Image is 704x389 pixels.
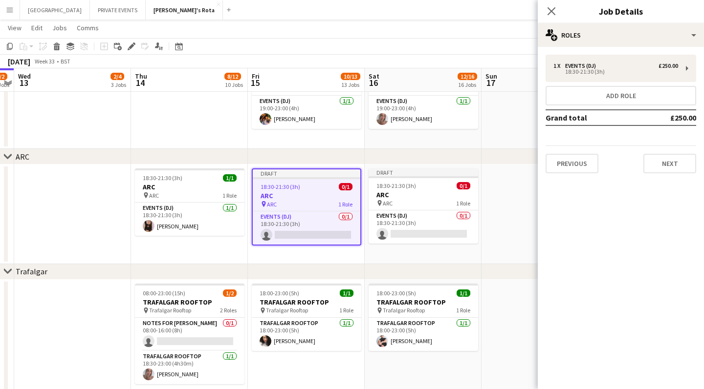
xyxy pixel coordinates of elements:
div: 18:30-21:30 (3h) [553,69,678,74]
span: 1 Role [338,201,352,208]
div: 1 x [553,62,565,69]
app-job-card: 08:00-23:00 (15h)1/2TRAFALGAR ROOFTOP Trafalgar Rooftop2 RolesNotes for [PERSON_NAME]0/108:00-16:... [135,284,244,384]
span: Edit [31,23,43,32]
app-job-card: 19:00-23:00 (4h)1/1[STREET_ADDRESS] [STREET_ADDRESS]1 RoleEvents (DJ)1/119:00-23:00 (4h)[PERSON_N... [252,61,361,129]
span: Sat [369,72,379,81]
span: ARC [149,192,159,199]
h3: ARC [135,183,244,191]
app-card-role: Events (DJ)0/118:30-21:30 (3h) [369,210,478,244]
app-card-role: Events (DJ)1/118:30-21:30 (3h)[PERSON_NAME] [135,203,244,236]
a: Jobs [48,21,71,34]
app-job-card: 18:00-23:00 (5h)1/1TRAFALGAR ROOFTOP Trafalgar Rooftop1 RoleTrafalgar Rooftop1/118:00-23:00 (5h)[... [252,284,361,351]
h3: ARC [369,190,478,199]
a: Comms [73,21,103,34]
span: View [8,23,22,32]
div: 3 Jobs [111,81,126,88]
app-card-role: Events (DJ)1/119:00-23:00 (4h)[PERSON_NAME] [369,96,478,129]
app-job-card: 18:30-21:30 (3h)1/1ARC ARC1 RoleEvents (DJ)1/118:30-21:30 (3h)[PERSON_NAME] [135,168,244,236]
span: 18:30-21:30 (3h) [143,174,182,182]
span: Trafalgar Rooftop [149,307,191,314]
span: ARC [267,201,277,208]
span: 18:30-21:30 (3h) [261,183,300,190]
app-job-card: Draft18:30-21:30 (3h)0/1ARC ARC1 RoleEvents (DJ)0/118:30-21:30 (3h) [252,168,361,246]
span: Trafalgar Rooftop [383,307,425,314]
div: Roles [538,23,704,47]
div: [DATE] [8,57,30,66]
button: [PERSON_NAME]'s Rota [146,0,223,20]
a: View [4,21,25,34]
span: 12/16 [458,73,477,80]
h3: TRAFALGAR ROOFTOP [252,298,361,307]
button: Previous [546,154,598,173]
span: 13 [17,77,31,88]
span: 1/1 [340,289,353,297]
span: 1 Role [456,200,470,207]
span: Trafalgar Rooftop [266,307,308,314]
span: 1/1 [223,174,237,182]
span: Fri [252,72,260,81]
span: Thu [135,72,147,81]
span: Sun [485,72,497,81]
span: 1 Role [222,192,237,199]
button: Next [643,154,696,173]
span: Jobs [52,23,67,32]
span: 15 [250,77,260,88]
h3: TRAFALGAR ROOFTOP [135,298,244,307]
span: 1 Role [456,307,470,314]
h3: TRAFALGAR ROOFTOP [369,298,478,307]
div: 16 Jobs [458,81,477,88]
div: Draft [253,169,360,177]
app-card-role: Trafalgar Rooftop1/118:00-23:00 (5h)[PERSON_NAME] [252,318,361,351]
h3: Job Details [538,5,704,18]
span: 1/1 [457,289,470,297]
app-job-card: Draft18:30-21:30 (3h)0/1ARC ARC1 RoleEvents (DJ)0/118:30-21:30 (3h) [369,168,478,244]
button: Add role [546,86,696,105]
span: 18:00-23:00 (5h) [260,289,299,297]
div: Trafalgar [16,266,47,276]
app-card-role: Trafalgar Rooftop1/118:30-23:00 (4h30m)[PERSON_NAME] [135,351,244,384]
app-card-role: Trafalgar Rooftop1/118:00-23:00 (5h)[PERSON_NAME] [369,318,478,351]
app-job-card: 18:00-23:00 (5h)1/1TRAFALGAR ROOFTOP Trafalgar Rooftop1 RoleTrafalgar Rooftop1/118:00-23:00 (5h)[... [369,284,478,351]
span: Wed [18,72,31,81]
div: £250.00 [659,62,678,69]
span: 17 [484,77,497,88]
span: 8/12 [224,73,241,80]
app-card-role: Events (DJ)1/119:00-23:00 (4h)[PERSON_NAME] [252,96,361,129]
button: [GEOGRAPHIC_DATA] [20,0,90,20]
span: 14 [133,77,147,88]
span: 2 Roles [220,307,237,314]
span: 1 Role [339,307,353,314]
button: PRIVATE EVENTS [90,0,146,20]
div: 10 Jobs [225,81,243,88]
app-job-card: 19:00-23:00 (4h)1/1[STREET_ADDRESS] [STREET_ADDRESS]1 RoleEvents (DJ)1/119:00-23:00 (4h)[PERSON_N... [369,61,478,129]
span: 16 [367,77,379,88]
div: Draft [369,168,478,176]
span: 2/4 [110,73,124,80]
app-card-role: Notes for [PERSON_NAME]0/108:00-16:00 (8h) [135,318,244,351]
td: £250.00 [638,110,696,125]
div: ARC [16,152,29,162]
span: Week 33 [32,58,57,65]
span: 08:00-23:00 (15h) [143,289,185,297]
h3: ARC [253,191,360,200]
div: 13 Jobs [341,81,360,88]
span: ARC [383,200,393,207]
td: Grand total [546,110,638,125]
span: 10/13 [341,73,360,80]
span: 0/1 [339,183,352,190]
span: 1/2 [223,289,237,297]
span: 0/1 [457,182,470,189]
span: 18:00-23:00 (5h) [376,289,416,297]
div: Events (DJ) [565,62,600,69]
a: Edit [27,21,46,34]
span: Comms [77,23,99,32]
app-card-role: Events (DJ)0/118:30-21:30 (3h) [253,211,360,245]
